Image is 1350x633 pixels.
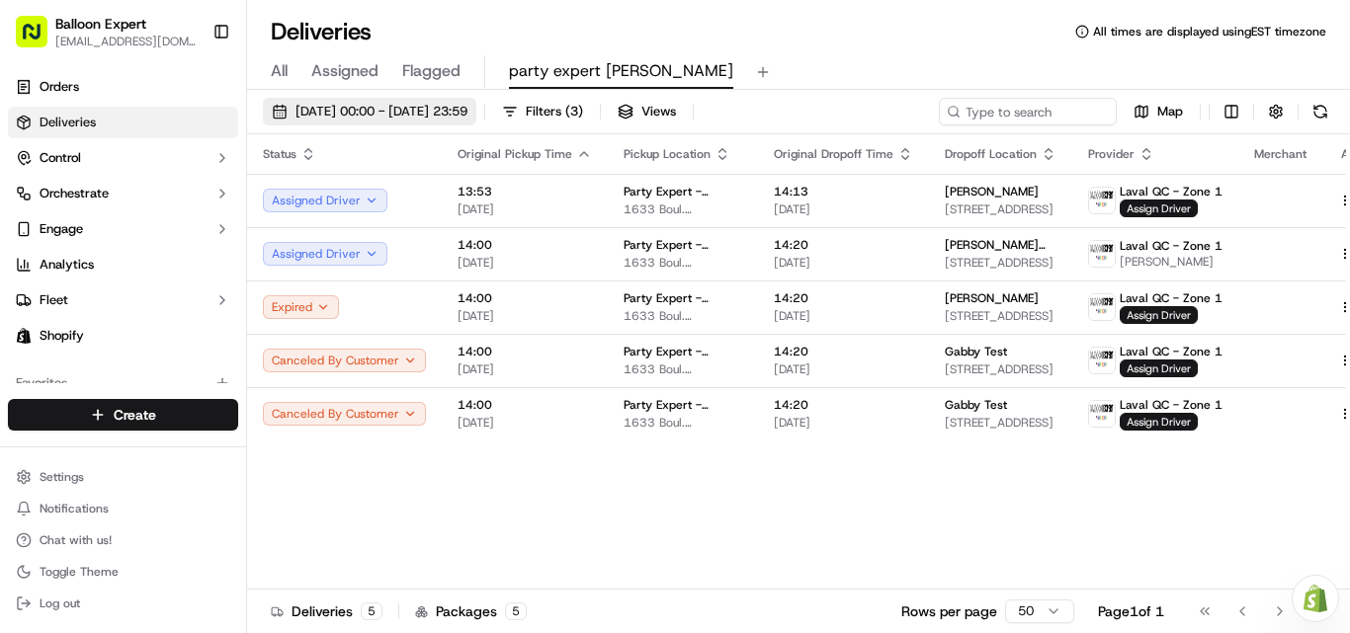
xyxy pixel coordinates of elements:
button: Filters(3) [493,98,592,125]
button: Balloon Expert[EMAIL_ADDRESS][DOMAIN_NAME] [8,8,205,55]
button: Engage [8,213,238,245]
a: 📗Knowledge Base [12,278,159,314]
button: Start new chat [336,195,360,218]
button: Assigned Driver [263,189,387,212]
span: [DATE] [458,308,592,324]
span: [STREET_ADDRESS] [945,361,1056,377]
img: 1736555255976-a54dd68f-1ca7-489b-9aae-adbdc363a1c4 [20,189,55,224]
span: 14:20 [774,344,913,359]
div: Favorites [8,367,238,399]
span: 14:20 [774,290,913,306]
span: 14:00 [458,290,592,306]
span: Fleet [40,291,68,309]
span: [DATE] [458,415,592,431]
span: [DATE] 00:00 - [DATE] 23:59 [295,103,467,120]
span: 1633 Boul. [PERSON_NAME][STREET_ADDRESS][PERSON_NAME] [624,415,742,431]
input: Type to search [939,98,1117,125]
span: [STREET_ADDRESS] [945,415,1056,431]
span: Flagged [402,59,461,83]
a: Powered byPylon [139,334,239,350]
button: Expired [263,295,339,319]
span: Status [263,146,296,162]
div: Deliveries [271,601,382,621]
span: 14:00 [458,344,592,359]
button: Canceled By Customer [263,349,426,372]
span: Control [40,149,81,167]
span: All times are displayed using EST timezone [1093,24,1326,40]
span: Deliveries [40,114,96,131]
span: Settings [40,469,84,485]
button: Orchestrate [8,178,238,209]
span: [DATE] [458,255,592,271]
img: profile_balloonexpert_internal.png [1089,188,1115,213]
button: Control [8,142,238,174]
button: Chat with us! [8,526,238,554]
span: 1633 Boul. [PERSON_NAME][STREET_ADDRESS][PERSON_NAME] [624,308,742,324]
span: Provider [1088,146,1135,162]
span: Assign Driver [1120,199,1198,217]
span: 14:00 [458,237,592,253]
h1: Deliveries [271,16,372,47]
span: Laval QC - Zone 1 [1120,344,1223,359]
a: Orders [8,71,238,103]
span: [STREET_ADDRESS] [945,308,1056,324]
span: Party Expert - [GEOGRAPHIC_DATA] [624,397,742,413]
span: [PERSON_NAME] [945,290,1039,306]
a: Shopify [8,320,238,352]
div: 💻 [167,288,183,304]
img: profile_balloonexpert_internal.png [1089,348,1115,373]
span: [STREET_ADDRESS] [945,255,1056,271]
span: [DATE] [458,201,592,217]
span: Party Expert - [GEOGRAPHIC_DATA] [624,184,742,199]
button: [DATE] 00:00 - [DATE] 23:59 [263,98,476,125]
span: Laval QC - Zone 1 [1120,397,1223,413]
div: 5 [361,602,382,620]
span: 1633 Boul. [PERSON_NAME][STREET_ADDRESS][PERSON_NAME] [624,255,742,271]
button: Settings [8,463,238,491]
span: [DATE] [774,308,913,324]
span: Pylon [197,335,239,350]
span: [EMAIL_ADDRESS][DOMAIN_NAME] [55,34,197,49]
span: Assign Driver [1120,413,1198,431]
span: Shopify [40,327,84,345]
button: Canceled By Customer [263,402,426,426]
span: Pickup Location [624,146,711,162]
span: Gabby Test [945,344,1007,359]
span: Merchant [1254,146,1307,162]
span: [DATE] [458,361,592,377]
span: Balloon Expert [55,14,146,34]
button: Log out [8,590,238,617]
span: Orders [40,78,79,96]
p: Welcome 👋 [20,79,360,111]
span: Log out [40,595,80,611]
span: 13:53 [458,184,592,199]
span: 14:13 [774,184,913,199]
button: Map [1125,98,1192,125]
span: 1633 Boul. [PERSON_NAME][STREET_ADDRESS][PERSON_NAME] [624,361,742,377]
a: Deliveries [8,107,238,138]
img: Nash [20,20,59,59]
span: Party Expert - [GEOGRAPHIC_DATA] [624,344,742,359]
span: Party Expert - [GEOGRAPHIC_DATA] [624,290,742,306]
p: Rows per page [901,601,997,621]
span: Party Expert - [GEOGRAPHIC_DATA] [624,237,742,253]
span: All [271,59,288,83]
span: Assign Driver [1120,359,1198,377]
span: Dropoff Location [945,146,1037,162]
span: Laval QC - Zone 1 [1120,184,1223,199]
span: 1633 Boul. [PERSON_NAME][STREET_ADDRESS][PERSON_NAME] [624,201,742,217]
span: Map [1157,103,1183,120]
button: Toggle Theme [8,558,238,586]
div: 5 [505,602,527,620]
span: Views [641,103,676,120]
span: Engage [40,220,83,238]
span: Knowledge Base [40,286,151,306]
button: Fleet [8,284,238,316]
input: Got a question? Start typing here... [51,127,356,148]
div: Page 1 of 1 [1098,601,1164,621]
img: profile_balloonexpert_internal.png [1089,241,1115,267]
div: We're available if you need us! [67,208,250,224]
button: Assigned Driver [263,242,387,266]
span: Chat with us! [40,532,112,548]
div: Start new chat [67,189,324,208]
